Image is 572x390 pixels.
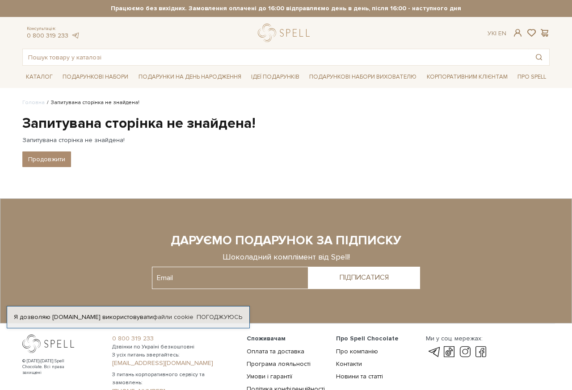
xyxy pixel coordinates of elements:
a: Про Spell [514,70,550,84]
a: Головна [22,99,45,106]
a: [EMAIL_ADDRESS][DOMAIN_NAME] [112,359,236,367]
span: З усіх питань звертайтесь: [112,351,236,359]
a: Подарунки на День народження [135,70,245,84]
a: 0 800 319 233 [112,335,236,343]
a: Каталог [22,70,56,84]
div: © [DATE]-[DATE] Spell Chocolate. Всі права захищені [22,358,83,376]
a: telegram [426,347,441,357]
div: Я дозволяю [DOMAIN_NAME] використовувати [7,313,249,321]
p: Запитувана сторінка не знайдена! [22,136,550,144]
a: facebook [473,347,488,357]
div: Ми у соц. мережах: [426,335,488,343]
a: Подарункові набори [59,70,132,84]
li: Запитувана сторінка не знайдена! [45,99,139,107]
a: Умови і гарантії [247,373,292,380]
button: Пошук товару у каталозі [529,49,549,65]
a: logo [258,24,314,42]
span: Споживачам [247,335,286,342]
a: telegram [71,32,80,39]
a: Новини та статті [336,373,383,380]
a: En [498,29,506,37]
a: Оплата та доставка [247,348,304,355]
span: | [495,29,496,37]
input: Пошук товару у каталозі [23,49,529,65]
span: Консультація: [27,26,80,32]
span: З питань корпоративного сервісу та замовлень: [112,371,236,387]
a: Ідеї подарунків [248,70,303,84]
a: Про компанію [336,348,378,355]
a: Корпоративним клієнтам [423,69,511,84]
a: Погоджуюсь [197,313,242,321]
a: файли cookie [153,313,193,321]
strong: Працюємо без вихідних. Замовлення оплачені до 16:00 відправляємо день в день, після 16:00 - насту... [22,4,550,13]
a: Контакти [336,360,362,368]
div: Ук [488,29,506,38]
a: Подарункові набори вихователю [306,69,420,84]
a: tik-tok [442,347,457,357]
a: instagram [458,347,473,357]
a: Програма лояльності [247,360,311,368]
span: Про Spell Chocolate [336,335,399,342]
a: Продовжити [22,151,71,167]
span: Дзвінки по Україні безкоштовні [112,343,236,351]
h1: Запитувана сторінка не знайдена! [22,114,550,133]
a: 0 800 319 233 [27,32,68,39]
